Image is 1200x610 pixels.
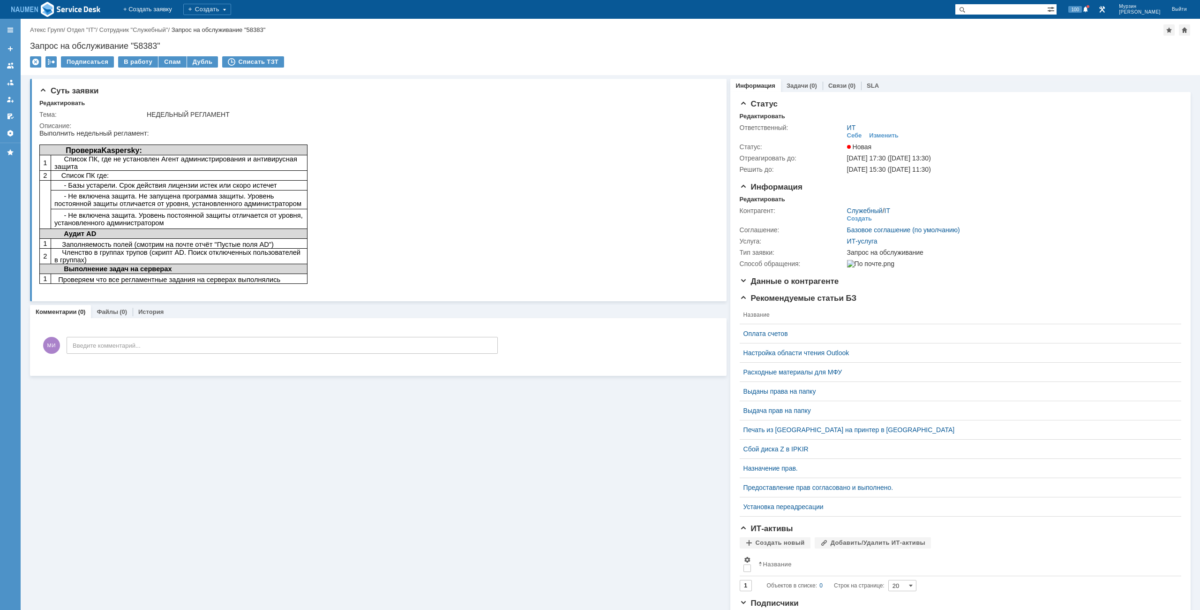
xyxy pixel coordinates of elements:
a: Базовое соглашение (по умолчанию) [847,226,960,234]
a: Задачи [787,82,808,89]
div: Запрос на обслуживание [847,249,1175,256]
span: Членство в группах трупов (скрипт AD. Поиск отключенных пользователей в группах) [15,119,261,134]
div: 0 [819,580,823,591]
a: Мои согласования [3,109,18,124]
i: Строк на странице: [767,580,885,591]
span: Мурзин [1119,4,1161,9]
div: Способ обращения: [740,260,845,267]
a: Выдача прав на папку [743,407,1170,414]
a: Оплата счетов [743,330,1170,337]
div: НЕДЕЛЬНЫЙ РЕГЛАМЕНТ [147,111,710,118]
span: Подписчики [740,599,799,608]
span: Данные о контрагенте [740,277,839,286]
span: - Не включена защита. Не запущена программа защиты. Уровень постоянной защиты отличается от уровн... [15,63,262,78]
span: Проверка : [26,17,103,25]
span: 2 [4,123,7,130]
th: Название [740,306,1174,324]
span: [DATE] 17:30 ([DATE] 13:30) [847,154,931,162]
a: ИТ-услуга [847,237,877,245]
a: Перейти в интерфейс администратора [1096,4,1108,15]
div: (0) [120,308,127,315]
a: Файлы [97,308,118,315]
span: Суть заявки [39,86,98,95]
div: Себе [847,132,862,139]
a: Атекс Групп [30,26,63,33]
div: Соглашение: [740,226,845,234]
a: Комментарии [36,308,77,315]
a: Настройки [3,126,18,141]
span: 1 [4,110,7,118]
a: Информация [736,82,775,89]
a: Связи [828,82,847,89]
div: Контрагент: [740,207,845,214]
th: Название [755,552,1174,576]
div: Услуга: [740,237,845,245]
a: Отдел "IT" [67,26,96,33]
div: Предоставление прав согласовано и выполнено. [743,484,1170,491]
span: Новая [847,143,872,151]
a: Служебный [847,207,883,214]
a: Выданы права на папку [743,388,1170,395]
span: 1 [4,30,7,37]
div: / [99,26,172,33]
div: / [847,207,890,214]
span: Информация [740,183,802,191]
div: Отреагировать до: [740,154,845,162]
div: Тип заявки: [740,249,845,256]
span: 1 [4,145,7,153]
a: Сотрудник "Служебный" [99,26,168,33]
span: Аудит AD [24,100,57,108]
span: Рекомендуемые статьи БЗ [740,294,857,303]
span: Kaspersky [62,17,100,25]
span: Список ПК, где не установлен Агент администрирования и антивирусная защита [15,26,258,41]
div: (0) [78,308,86,315]
span: 2 [4,42,7,50]
span: 100 [1068,6,1082,13]
a: Расходные материалы для МФУ [743,368,1170,376]
div: Ответственный: [740,124,845,131]
div: Изменить [869,132,899,139]
span: ИТ-активы [740,524,793,533]
div: Сделать домашней страницей [1179,24,1190,36]
div: Статус: [740,143,845,151]
div: / [30,26,67,33]
a: SLA [867,82,879,89]
div: Описание: [39,122,712,130]
div: (0) [810,82,817,89]
div: Создать [183,4,231,15]
div: Запрос на обслуживание "58383" [172,26,266,33]
div: Создать [847,215,872,222]
a: Настройка области чтения Outlook [743,349,1170,357]
div: Редактировать [740,196,785,203]
img: По почте.png [847,260,894,267]
a: IT [885,207,890,214]
div: Удалить [30,56,41,68]
div: Редактировать [39,99,85,107]
a: Заявки на командах [3,58,18,73]
div: Решить до: [740,166,845,173]
a: ИТ [847,124,856,131]
span: Выполнение задач на серверах [24,136,132,143]
div: Добавить в избранное [1163,24,1175,36]
span: [PERSON_NAME] [1119,9,1161,15]
a: История [138,308,164,315]
img: Ad3g3kIAYj9CAAAAAElFTkSuQmCC [11,1,101,18]
span: Объектов в списке: [767,582,817,589]
a: Установка переадресации [743,503,1170,511]
div: Назначение прав. [743,465,1170,472]
span: [DATE] 15:30 ([DATE] 11:30) [847,166,931,173]
a: Создать заявку [3,41,18,56]
span: Статус [740,99,778,108]
div: Название [763,561,792,568]
div: (0) [848,82,855,89]
span: - Базы устарели. Срок действия лицензии истек или скоро истечет [15,52,238,60]
span: Настройки [743,556,751,564]
div: / [67,26,99,33]
span: Список ПК где: [22,42,69,50]
a: Перейти на домашнюю страницу [11,1,101,18]
span: Расширенный поиск [1047,4,1057,13]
